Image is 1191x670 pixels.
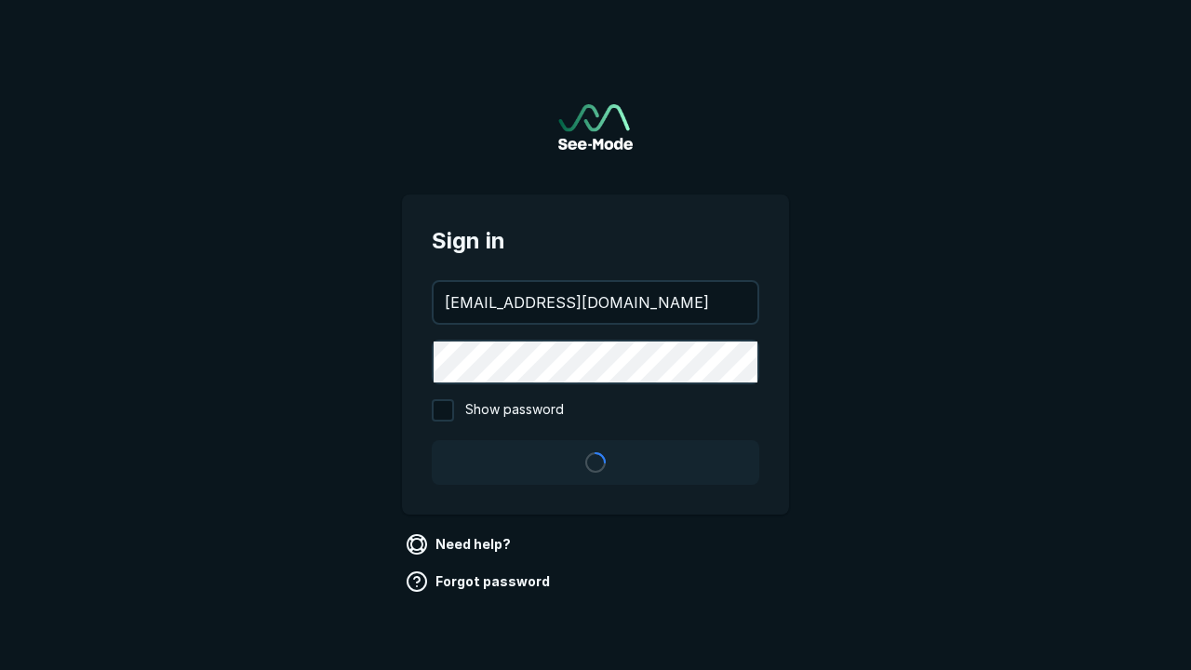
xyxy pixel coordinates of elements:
a: Go to sign in [558,104,633,150]
span: Sign in [432,224,759,258]
input: your@email.com [434,282,757,323]
span: Show password [465,399,564,422]
img: See-Mode Logo [558,104,633,150]
a: Need help? [402,529,518,559]
a: Forgot password [402,567,557,596]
